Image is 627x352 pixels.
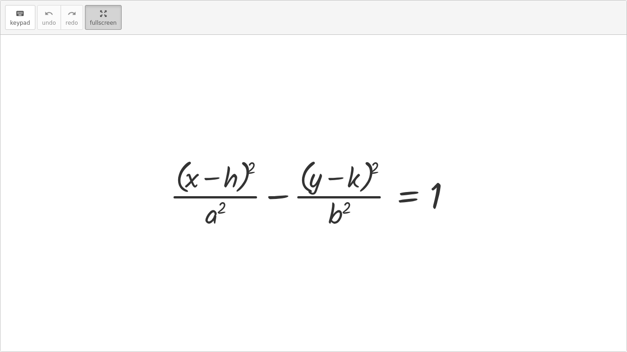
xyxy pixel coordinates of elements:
[85,5,122,30] button: fullscreen
[42,20,56,26] span: undo
[5,5,35,30] button: keyboardkeypad
[10,20,30,26] span: keypad
[45,8,53,19] i: undo
[37,5,61,30] button: undoundo
[67,8,76,19] i: redo
[90,20,117,26] span: fullscreen
[61,5,83,30] button: redoredo
[66,20,78,26] span: redo
[16,8,24,19] i: keyboard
